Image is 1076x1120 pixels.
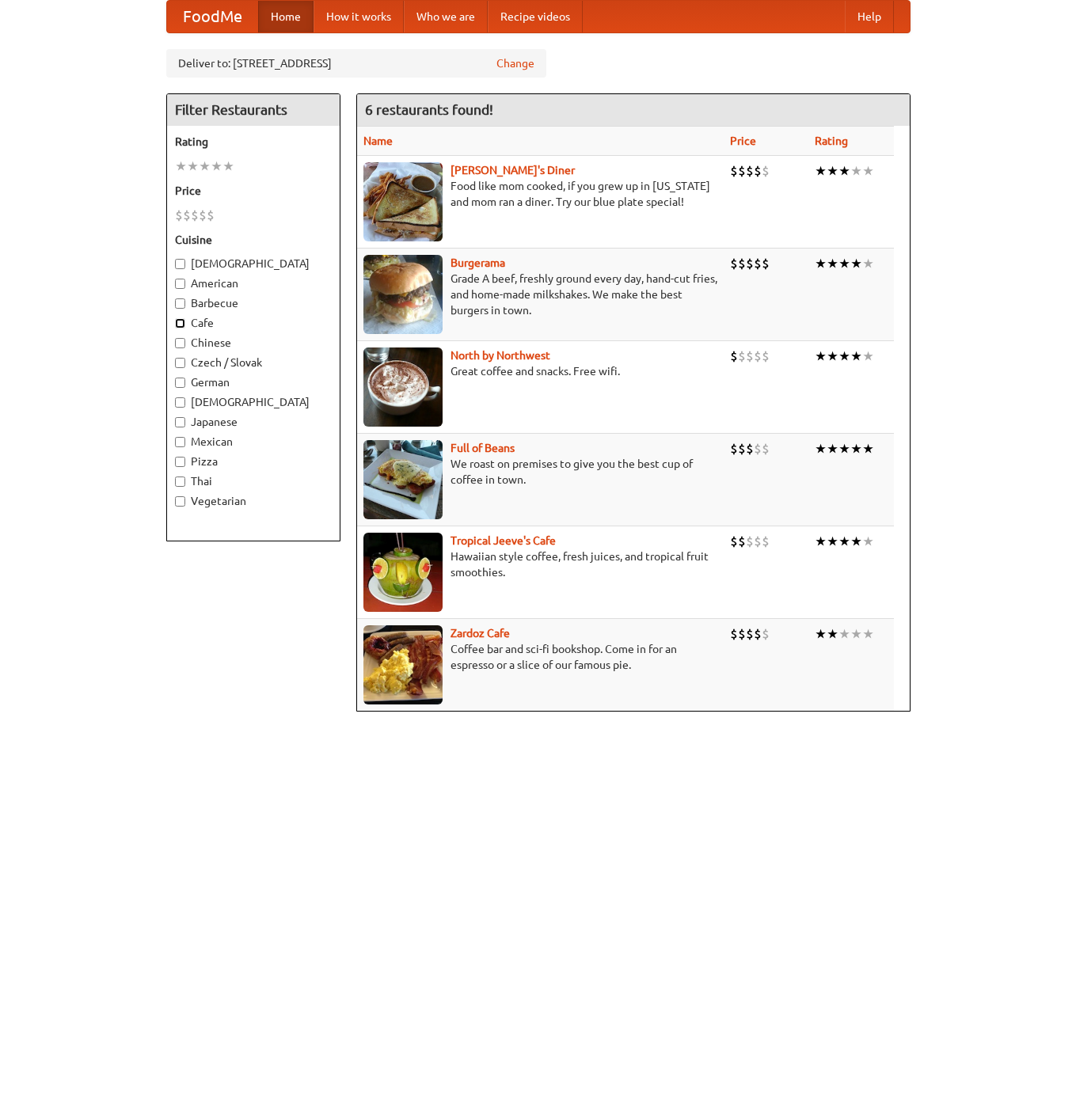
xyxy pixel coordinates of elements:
[175,298,185,309] input: Barbecue
[199,207,207,224] li: $
[738,533,746,550] li: $
[363,440,443,519] img: beans.jpg
[175,207,183,224] li: $
[762,533,770,550] li: $
[363,456,717,488] p: We roast on premises to give you the best cup of coffee in town.
[175,318,185,328] input: Cafe
[730,625,738,643] li: $
[850,255,862,272] li: ★
[862,255,874,272] li: ★
[363,533,443,612] img: jeeves.jpg
[258,1,314,32] a: Home
[730,135,756,147] a: Price
[746,440,754,457] li: $
[850,440,862,457] li: ★
[754,347,762,365] li: $
[730,255,738,272] li: $
[827,255,838,272] li: ★
[175,259,185,269] input: [DEMOGRAPHIC_DATA]
[754,162,762,180] li: $
[850,347,862,365] li: ★
[850,162,862,180] li: ★
[211,158,222,175] li: ★
[314,1,404,32] a: How it works
[850,625,862,643] li: ★
[175,338,185,348] input: Chinese
[207,207,215,224] li: $
[175,355,332,370] label: Czech / Slovak
[730,533,738,550] li: $
[175,394,332,410] label: [DEMOGRAPHIC_DATA]
[827,162,838,180] li: ★
[815,625,827,643] li: ★
[175,183,332,199] h5: Price
[815,162,827,180] li: ★
[738,255,746,272] li: $
[815,255,827,272] li: ★
[404,1,488,32] a: Who we are
[175,457,185,467] input: Pizza
[363,135,393,147] a: Name
[175,279,185,289] input: American
[762,440,770,457] li: $
[762,347,770,365] li: $
[222,158,234,175] li: ★
[363,162,443,241] img: sallys.jpg
[451,349,550,362] a: North by Northwest
[175,493,332,509] label: Vegetarian
[738,162,746,180] li: $
[451,164,575,177] a: [PERSON_NAME]'s Diner
[363,363,717,379] p: Great coffee and snacks. Free wifi.
[451,627,510,640] a: Zardoz Cafe
[175,295,332,311] label: Barbecue
[175,335,332,351] label: Chinese
[815,347,827,365] li: ★
[175,476,185,487] input: Thai
[754,255,762,272] li: $
[738,440,746,457] li: $
[746,625,754,643] li: $
[175,437,185,447] input: Mexican
[862,533,874,550] li: ★
[175,397,185,408] input: [DEMOGRAPHIC_DATA]
[827,347,838,365] li: ★
[746,533,754,550] li: $
[730,347,738,365] li: $
[730,440,738,457] li: $
[167,1,258,32] a: FoodMe
[762,255,770,272] li: $
[862,347,874,365] li: ★
[175,256,332,271] label: [DEMOGRAPHIC_DATA]
[815,440,827,457] li: ★
[175,454,332,469] label: Pizza
[850,533,862,550] li: ★
[815,533,827,550] li: ★
[175,358,185,368] input: Czech / Slovak
[838,255,850,272] li: ★
[175,473,332,489] label: Thai
[451,256,505,269] a: Burgerama
[175,496,185,507] input: Vegetarian
[451,534,556,547] a: Tropical Jeeve's Cafe
[363,625,443,704] img: zardoz.jpg
[838,440,850,457] li: ★
[746,255,754,272] li: $
[363,641,717,673] p: Coffee bar and sci-fi bookshop. Come in for an espresso or a slice of our famous pie.
[451,442,515,454] a: Full of Beans
[754,625,762,643] li: $
[827,440,838,457] li: ★
[488,1,583,32] a: Recipe videos
[838,533,850,550] li: ★
[175,134,332,150] h5: Rating
[175,275,332,291] label: American
[191,207,199,224] li: $
[166,49,546,78] div: Deliver to: [STREET_ADDRESS]
[738,347,746,365] li: $
[746,347,754,365] li: $
[175,374,332,390] label: German
[175,315,332,331] label: Cafe
[862,625,874,643] li: ★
